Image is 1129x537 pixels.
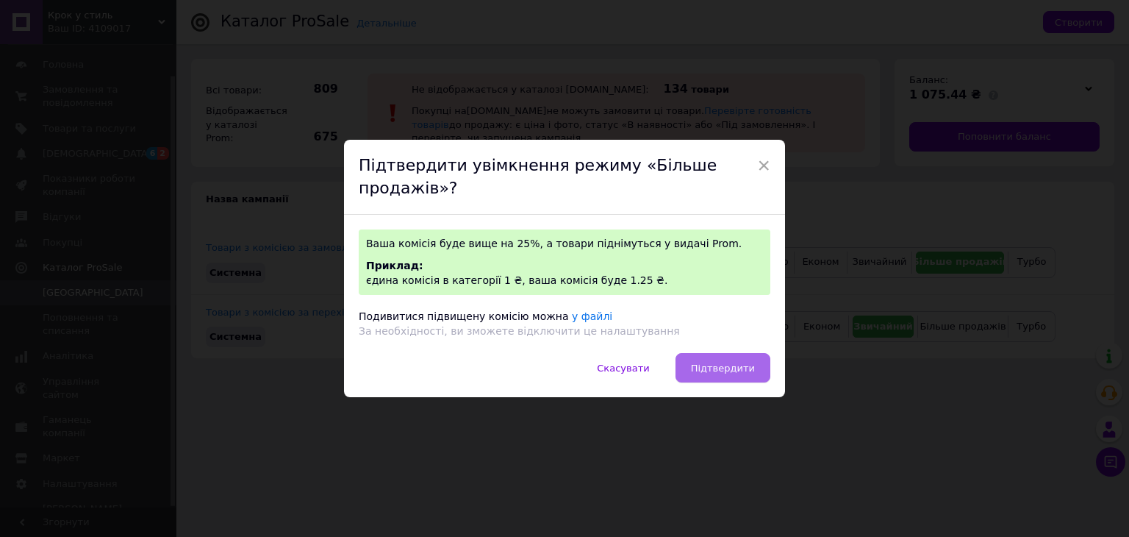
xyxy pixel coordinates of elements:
[366,274,667,286] span: єдина комісія в категорії 1 ₴, ваша комісія буде 1.25 ₴.
[572,310,612,322] a: у файлі
[359,325,680,337] span: За необхідності, ви зможете відключити це налаштування
[597,363,649,374] span: Скасувати
[691,363,755,374] span: Підтвердити
[757,153,770,178] span: ×
[366,238,742,249] span: Ваша комісія буде вище на 25%, а товари піднімуться у видачі Prom.
[366,260,423,271] span: Приклад:
[675,353,770,383] button: Підтвердити
[359,310,569,322] span: Подивитися підвищену комісію можна
[344,140,785,216] div: Підтвердити увімкнення режиму «Більше продажів»?
[581,353,664,383] button: Скасувати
